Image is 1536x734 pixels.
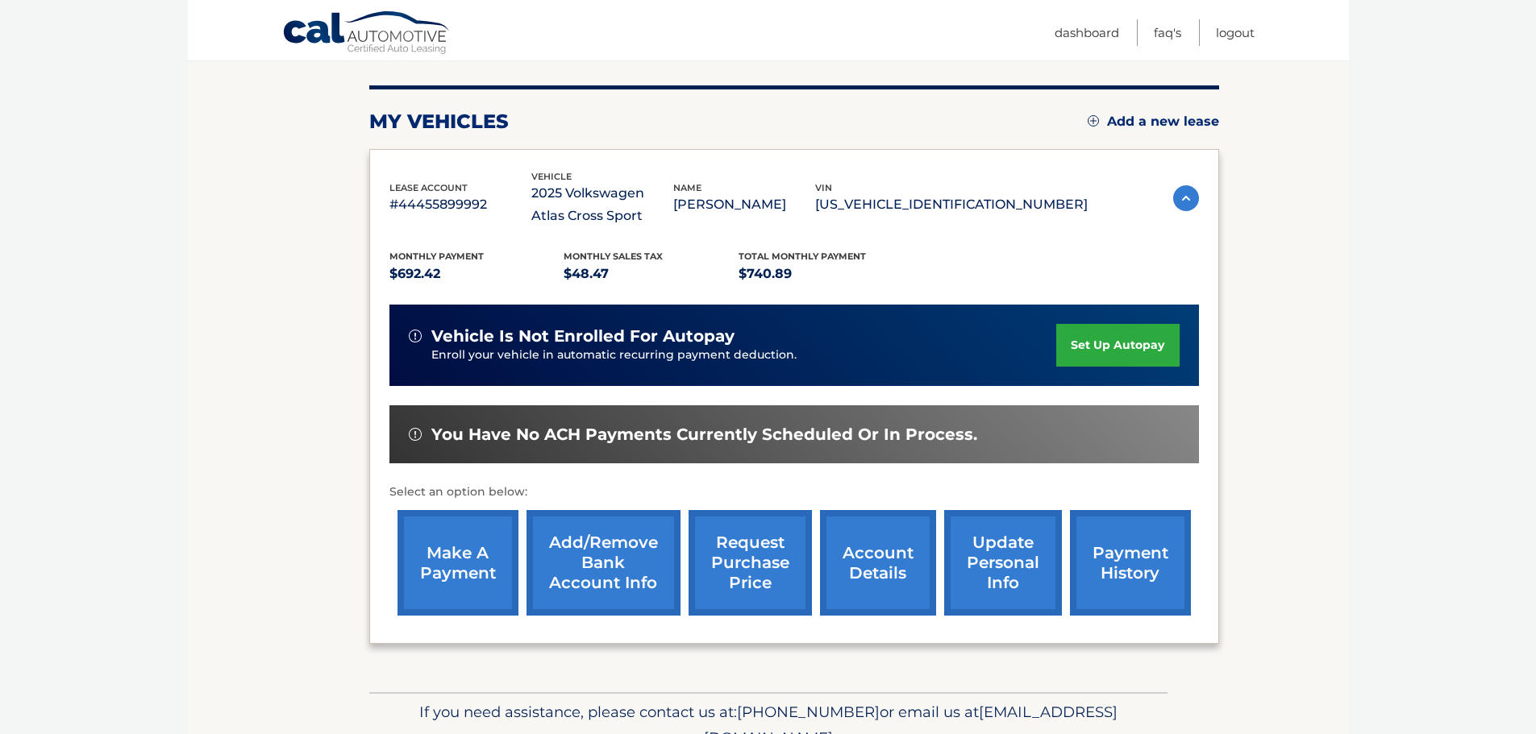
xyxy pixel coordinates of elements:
[389,483,1199,502] p: Select an option below:
[531,171,572,182] span: vehicle
[1088,115,1099,126] img: add.svg
[282,10,452,57] a: Cal Automotive
[527,510,681,616] a: Add/Remove bank account info
[409,428,422,441] img: alert-white.svg
[431,346,1057,364] p: Enroll your vehicle in automatic recurring payment deduction.
[815,182,832,193] span: vin
[431,326,735,346] span: vehicle is not enrolled for autopay
[673,193,815,216] p: [PERSON_NAME]
[564,263,739,285] p: $48.47
[564,251,663,262] span: Monthly sales Tax
[431,425,977,445] span: You have no ACH payments currently scheduled or in process.
[1173,185,1199,211] img: accordion-active.svg
[389,251,484,262] span: Monthly Payment
[398,510,518,616] a: make a payment
[1088,114,1219,130] a: Add a new lease
[531,182,673,227] p: 2025 Volkswagen Atlas Cross Sport
[1056,324,1179,367] a: set up autopay
[739,251,866,262] span: Total Monthly Payment
[944,510,1062,616] a: update personal info
[1154,19,1181,46] a: FAQ's
[389,263,564,285] p: $692.42
[409,330,422,342] img: alert-white.svg
[389,182,468,193] span: lease account
[689,510,812,616] a: request purchase price
[1070,510,1191,616] a: payment history
[673,182,701,193] span: name
[389,193,531,216] p: #44455899992
[369,110,509,134] h2: my vehicles
[739,263,914,285] p: $740.89
[1055,19,1119,46] a: Dashboard
[815,193,1088,216] p: [US_VEHICLE_IDENTIFICATION_NUMBER]
[820,510,936,616] a: account details
[737,703,880,721] span: [PHONE_NUMBER]
[1216,19,1255,46] a: Logout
